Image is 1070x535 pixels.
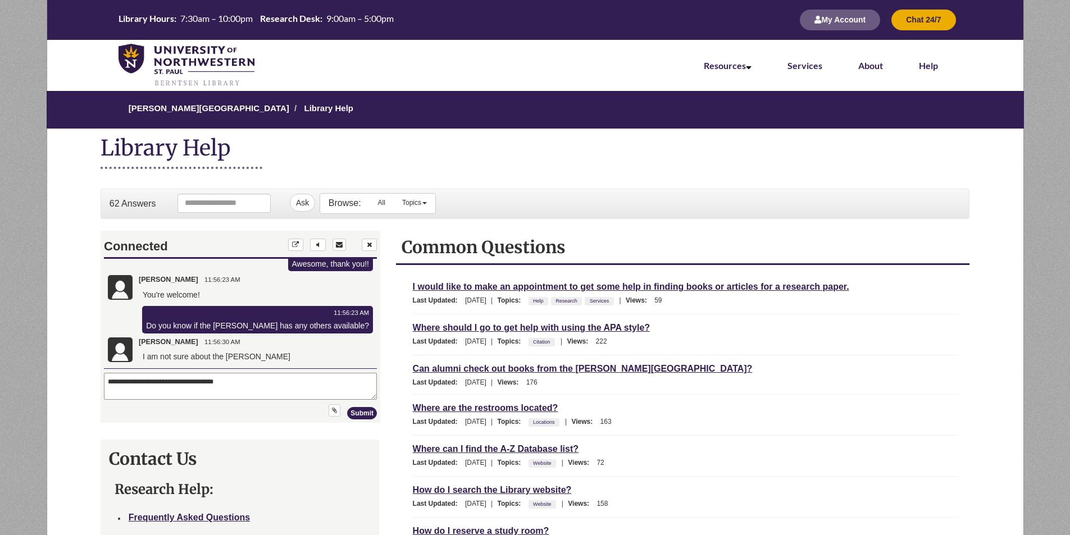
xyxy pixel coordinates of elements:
a: Hours Today [116,13,397,26]
a: Website [531,457,553,469]
span: [DATE] [465,296,486,304]
span: 163 [600,418,612,426]
span: [DATE] [465,337,486,345]
span: | [488,418,495,426]
ul: Topics: [529,418,562,426]
a: About [858,60,883,71]
img: UNWSP Library Logo [119,44,254,87]
span: Views: [568,500,595,507]
span: | [488,459,495,467]
th: Library Hours: [116,13,177,24]
a: Frequently Asked Questions [129,513,250,522]
span: | [558,337,565,345]
a: Citation [531,336,552,348]
span: | [488,378,495,386]
a: Help [531,295,545,307]
span: Last Updated: [413,418,463,426]
p: Browse: [329,197,361,209]
span: | [559,459,566,467]
th: Research Desk: [257,13,324,24]
span: | [562,418,570,426]
span: [DATE] [465,418,486,426]
div: Chat Widget [101,231,379,423]
p: 62 Answers [110,198,156,210]
a: Locations [531,416,557,428]
a: Where can I find the A-Z Database list? [413,442,579,455]
button: Chat 24/7 [891,10,955,30]
span: Topics: [498,500,527,507]
button: Ask [290,194,315,212]
a: Research [554,295,579,307]
a: Can alumni check out books from the [PERSON_NAME][GEOGRAPHIC_DATA]? [413,362,753,375]
ul: Topics: [529,459,559,467]
a: Where are the restrooms located? [413,401,558,414]
a: Where should I go to get help with using the APA style? [413,321,650,334]
span: [DATE] [465,500,486,507]
span: Topics: [498,418,527,426]
span: Views: [567,337,594,345]
span: Views: [571,418,598,426]
ul: Topics: [529,337,558,345]
span: | [488,500,495,507]
span: | [488,296,495,304]
a: Services [787,60,822,71]
span: Views: [626,296,653,304]
span: 72 [597,459,604,467]
a: I would like to make an appointment to get some help in finding books or articles for a research ... [413,280,849,293]
button: My Account [800,10,880,30]
iframe: Chat Widget [101,231,380,422]
a: Resources [704,60,752,71]
a: How do I search the Library website? [413,483,572,496]
ul: Topics: [529,296,617,304]
span: 158 [597,500,608,507]
span: Topics: [498,459,527,467]
a: Chat 24/7 [891,16,955,24]
span: [DATE] [465,459,486,467]
a: Website [531,498,553,510]
a: Help [919,60,938,71]
span: Topics: [498,337,527,345]
span: Last Updated: [413,337,463,345]
h2: Common Questions [402,236,964,258]
a: [PERSON_NAME][GEOGRAPHIC_DATA] [129,103,289,113]
span: | [488,337,495,345]
a: My Account [800,16,880,24]
span: 7:30am – 10:00pm [180,13,253,24]
span: 59 [654,296,662,304]
a: Topics [394,194,435,212]
span: | [617,296,624,304]
span: Last Updated: [413,500,463,507]
span: Last Updated: [413,296,463,304]
span: Views: [568,459,595,467]
span: | [559,500,566,507]
span: 176 [526,378,538,386]
strong: Research Help: [115,481,213,498]
a: All [370,194,394,212]
span: [DATE] [465,378,486,386]
span: Topics: [498,296,527,304]
table: Hours Today [116,13,397,25]
ul: Topics: [529,500,559,507]
span: Last Updated: [413,459,463,467]
h1: Library Help [101,134,262,169]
